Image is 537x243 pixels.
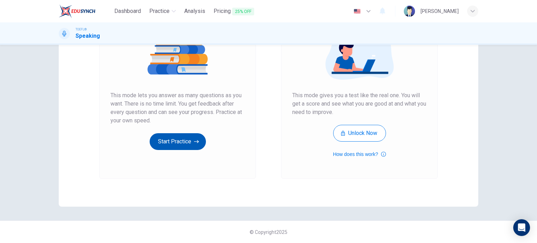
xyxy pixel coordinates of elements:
[211,5,257,18] button: Pricing25% OFF
[59,4,95,18] img: EduSynch logo
[232,8,254,15] span: 25% OFF
[149,7,170,15] span: Practice
[513,219,530,236] div: Open Intercom Messenger
[150,133,206,150] button: Start Practice
[59,4,112,18] a: EduSynch logo
[181,5,208,18] a: Analysis
[181,5,208,17] button: Analysis
[333,125,386,142] button: Unlock Now
[112,5,144,18] a: Dashboard
[114,7,141,15] span: Dashboard
[76,27,87,32] span: TOEFL®
[292,91,427,116] span: This mode gives you a test like the real one. You will get a score and see what you are good at a...
[353,9,361,14] img: en
[404,6,415,17] img: Profile picture
[112,5,144,17] button: Dashboard
[421,7,459,15] div: [PERSON_NAME]
[184,7,205,15] span: Analysis
[250,229,287,235] span: © Copyright 2025
[146,5,179,17] button: Practice
[76,32,100,40] h1: Speaking
[333,150,386,158] button: How does this work?
[214,7,254,16] span: Pricing
[110,91,245,125] span: This mode lets you answer as many questions as you want. There is no time limit. You get feedback...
